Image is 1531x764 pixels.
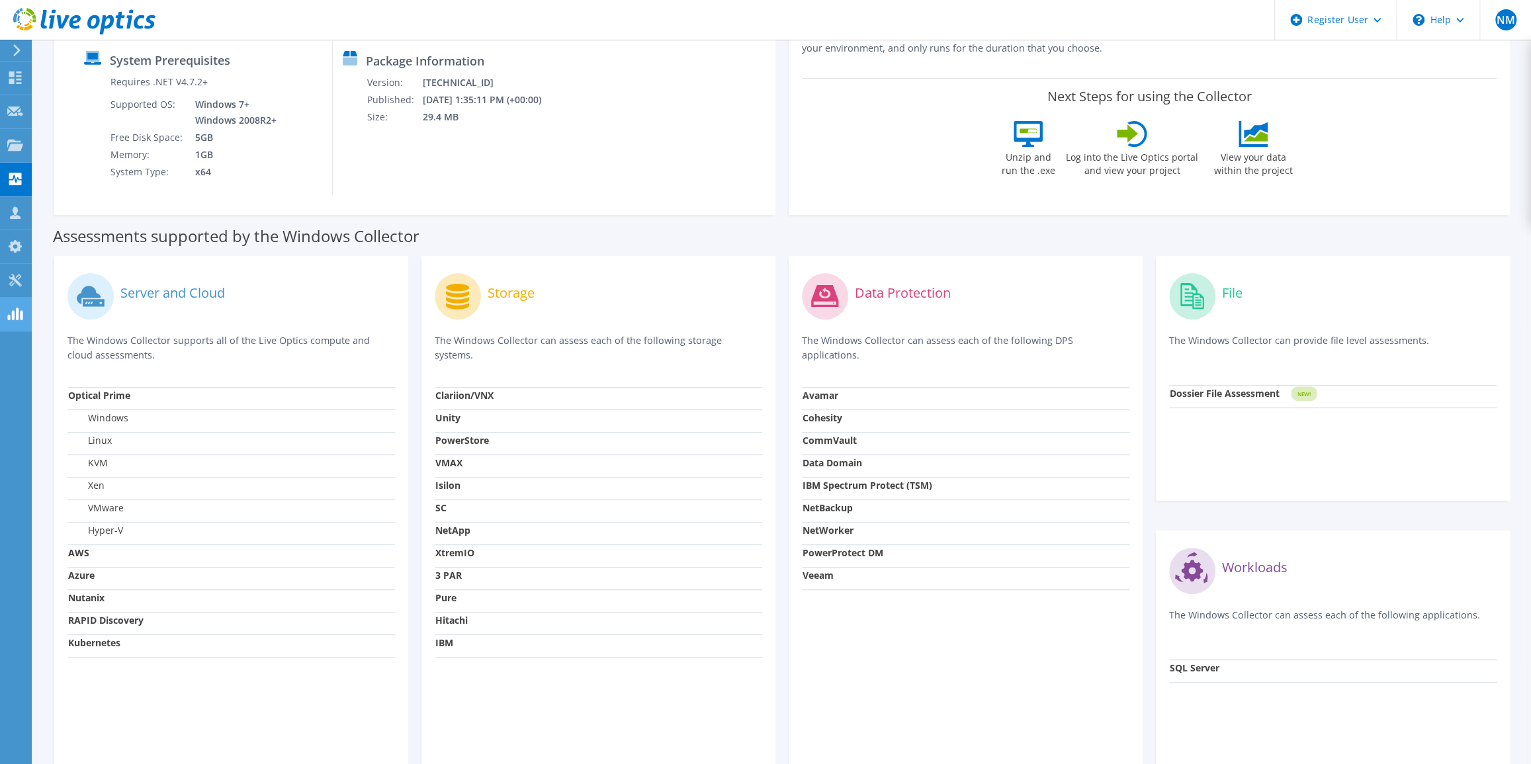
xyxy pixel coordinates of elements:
td: Version: [367,74,421,91]
label: Hyper-V [68,524,123,537]
p: The Windows Collector can provide file level assessments. [1169,333,1497,361]
td: Published: [367,91,421,108]
td: Size: [367,108,421,126]
strong: RAPID Discovery [68,614,144,626]
strong: VMAX [435,456,462,469]
td: Memory: [110,146,185,163]
label: Storage [488,286,535,300]
strong: IBM Spectrum Protect (TSM) [803,479,932,491]
strong: Dossier File Assessment [1170,387,1280,400]
label: Xen [68,479,105,492]
label: Data Protection [855,286,951,300]
strong: Cohesity [803,411,842,424]
strong: XtremIO [435,546,474,559]
label: Requires .NET V4.7.2+ [110,75,208,89]
strong: SC [435,501,447,514]
td: 29.4 MB [421,108,558,126]
td: 1GB [185,146,279,163]
label: Assessments supported by the Windows Collector [53,230,419,243]
strong: AWS [68,546,89,559]
td: [TECHNICAL_ID] [421,74,558,91]
strong: Pure [435,591,457,604]
tspan: NEW! [1297,390,1311,398]
strong: Azure [68,569,95,581]
label: VMware [68,501,124,515]
p: The Windows Collector can assess each of the following DPS applications. [802,333,1129,362]
label: Linux [68,434,112,447]
strong: Nutanix [68,591,105,604]
td: 5GB [185,129,279,146]
strong: Isilon [435,479,460,491]
strong: Unity [435,411,460,424]
strong: NetApp [435,524,470,536]
strong: Veeam [803,569,834,581]
strong: IBM [435,636,453,649]
label: View your data within the project [1205,147,1301,177]
label: Windows [68,411,128,425]
svg: \n [1413,14,1424,26]
strong: Clariion/VNX [435,389,494,402]
strong: 3 PAR [435,569,462,581]
td: Windows 7+ Windows 2008R2+ [185,96,279,129]
span: NM [1495,9,1516,30]
label: Unzip and run the .exe [998,147,1059,177]
label: KVM [68,456,108,470]
strong: Optical Prime [68,389,130,402]
label: Package Information [366,54,484,67]
strong: PowerStore [435,434,489,446]
strong: Data Domain [803,456,862,469]
strong: NetBackup [803,501,853,514]
strong: Kubernetes [68,636,120,649]
td: Supported OS: [110,96,185,129]
label: Next Steps for using the Collector [1047,89,1252,105]
strong: Hitachi [435,614,468,626]
strong: SQL Server [1170,661,1219,674]
strong: CommVault [803,434,857,446]
p: The Windows Collector can assess each of the following applications. [1169,608,1497,635]
label: System Prerequisites [110,54,230,67]
label: Workloads [1222,561,1288,574]
td: System Type: [110,163,185,181]
strong: Avamar [803,389,838,402]
td: [DATE] 1:35:11 PM (+00:00) [421,91,558,108]
label: Server and Cloud [120,286,225,300]
strong: PowerProtect DM [803,546,883,559]
label: File [1222,286,1243,300]
td: Free Disk Space: [110,129,185,146]
strong: NetWorker [803,524,853,536]
td: x64 [185,163,279,181]
label: Log into the Live Optics portal and view your project [1065,147,1199,177]
p: The Windows Collector can assess each of the following storage systems. [435,333,762,362]
p: The Windows Collector supports all of the Live Optics compute and cloud assessments. [67,333,395,362]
